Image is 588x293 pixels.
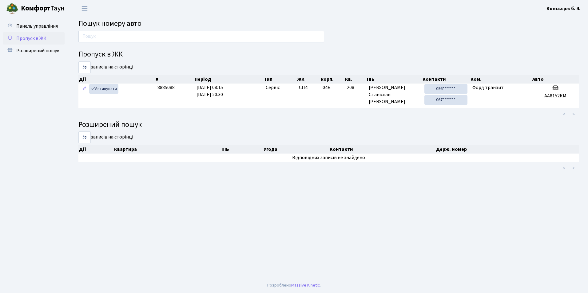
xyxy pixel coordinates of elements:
[266,84,280,91] span: Сервіс
[78,61,133,73] label: записів на сторінці
[267,282,321,289] div: Розроблено .
[78,131,133,143] label: записів на сторінці
[472,84,504,91] span: Форд транзит
[3,32,65,45] a: Пропуск в ЖК
[263,75,297,84] th: Тип
[263,145,329,154] th: Угода
[78,31,324,42] input: Пошук
[78,75,155,84] th: Дії
[78,154,579,162] td: Відповідних записів не знайдено
[78,120,579,129] h4: Розширений пошук
[532,75,579,84] th: Авто
[366,75,422,84] th: ПІБ
[194,75,263,84] th: Період
[16,47,59,54] span: Розширений пошук
[291,282,320,288] a: Massive Kinetic
[221,145,263,154] th: ПІБ
[320,75,344,84] th: корп.
[347,84,364,91] span: 208
[81,84,88,94] a: Редагувати
[329,145,435,154] th: Контакти
[77,3,92,14] button: Переключити навігацію
[155,75,194,84] th: #
[344,75,366,84] th: Кв.
[89,84,118,94] a: Активувати
[534,93,576,99] h5: АА8152КМ
[78,61,91,73] select: записів на сторінці
[6,2,18,15] img: logo.png
[78,50,579,59] h4: Пропуск в ЖК
[157,84,175,91] span: 8885088
[435,145,579,154] th: Держ. номер
[296,75,320,84] th: ЖК
[78,145,113,154] th: Дії
[16,35,46,42] span: Пропуск в ЖК
[197,84,223,98] span: [DATE] 08:15 [DATE] 20:30
[78,18,141,29] span: Пошук номеру авто
[546,5,581,12] a: Консьєрж б. 4.
[113,145,221,154] th: Квартира
[3,45,65,57] a: Розширений пошук
[21,3,65,14] span: Таун
[422,75,470,84] th: Контакти
[3,20,65,32] a: Панель управління
[470,75,532,84] th: Ком.
[369,84,419,105] span: [PERSON_NAME] Станіслав [PERSON_NAME]
[16,23,58,29] span: Панель управління
[21,3,50,13] b: Комфорт
[323,84,331,91] span: 04Б
[78,131,91,143] select: записів на сторінці
[299,84,318,91] span: СП4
